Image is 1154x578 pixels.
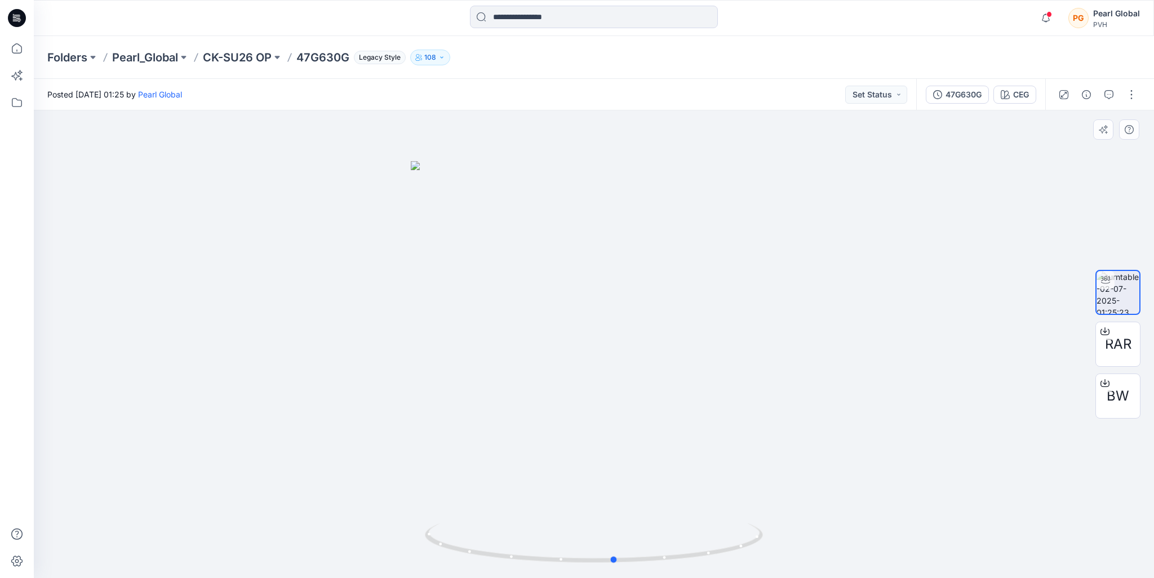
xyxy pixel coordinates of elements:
[1093,7,1140,20] div: Pearl Global
[296,50,349,65] p: 47G630G
[349,50,406,65] button: Legacy Style
[993,86,1036,104] button: CEG
[203,50,272,65] a: CK-SU26 OP
[47,50,87,65] a: Folders
[1068,8,1089,28] div: PG
[112,50,178,65] a: Pearl_Global
[946,88,982,101] div: 47G630G
[1107,386,1129,406] span: BW
[1105,334,1131,354] span: RAR
[138,90,182,99] a: Pearl Global
[1093,20,1140,29] div: PVH
[411,161,777,578] img: eyJhbGciOiJIUzI1NiIsImtpZCI6IjAiLCJzbHQiOiJzZXMiLCJ0eXAiOiJKV1QifQ.eyJkYXRhIjp7InR5cGUiOiJzdG9yYW...
[1097,271,1139,314] img: turntable-02-07-2025-01:25:23
[1077,86,1095,104] button: Details
[926,86,989,104] button: 47G630G
[1013,88,1029,101] div: CEG
[47,88,182,100] span: Posted [DATE] 01:25 by
[354,51,406,64] span: Legacy Style
[410,50,450,65] button: 108
[424,51,436,64] p: 108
